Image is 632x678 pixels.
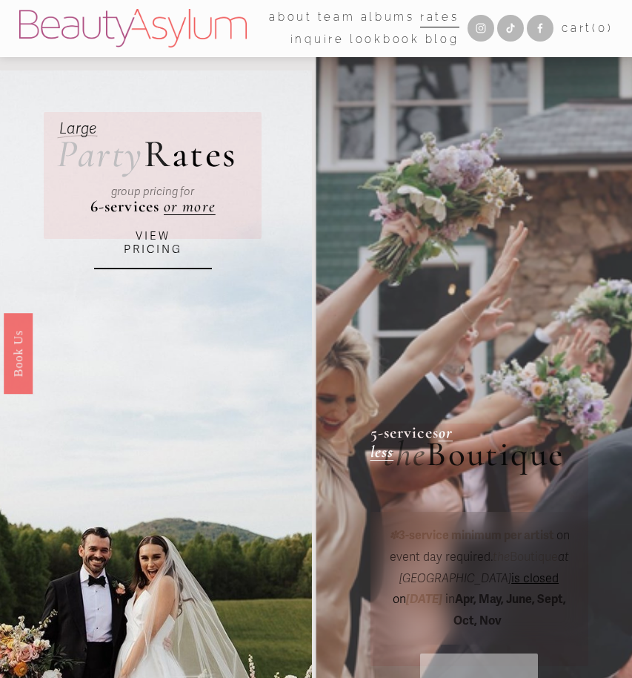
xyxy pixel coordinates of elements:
[57,131,144,177] em: Party
[527,15,553,42] a: Facebook
[370,423,439,442] strong: 5-services
[318,7,356,27] span: team
[497,15,524,42] a: TikTok
[399,550,572,586] em: at [GEOGRAPHIC_DATA]
[383,525,575,632] p: on
[318,7,356,29] a: folder dropdown
[420,7,459,29] a: Rates
[269,7,313,29] a: folder dropdown
[19,9,247,47] img: Beauty Asylum | Bridal Hair &amp; Makeup Charlotte &amp; Atlanta
[144,131,172,177] span: R
[453,592,568,628] strong: Apr, May, June, Sept, Oct, Nov
[426,432,564,475] span: Boutique
[4,313,33,394] a: Book Us
[361,7,415,29] a: albums
[111,185,194,198] em: group pricing for
[269,7,313,27] span: about
[290,28,345,50] a: Inquire
[493,550,510,565] em: the
[442,592,568,628] span: in
[425,28,459,50] a: Blog
[406,592,442,607] em: [DATE]
[493,550,558,565] span: Boutique
[350,28,420,50] a: Lookbook
[592,22,613,35] span: ( )
[511,571,559,586] span: is closed
[468,15,494,42] a: Instagram
[370,423,453,461] a: or less
[57,135,238,174] h2: ates
[90,197,159,216] strong: 6-services
[164,197,216,216] a: or more
[389,528,399,543] em: ✽
[399,528,554,543] strong: 3-service minimum per artist
[390,528,573,565] span: on event day required.
[598,22,608,35] span: 0
[94,217,211,269] a: VIEW PRICING
[562,19,613,39] a: 0 items in cart
[59,119,96,138] em: Large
